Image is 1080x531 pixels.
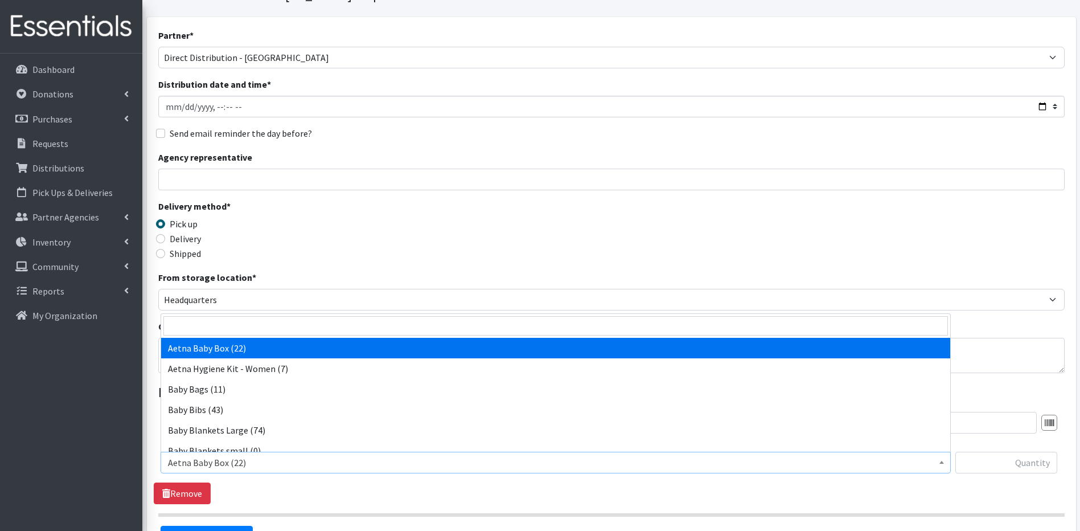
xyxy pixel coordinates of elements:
[5,83,138,105] a: Donations
[5,108,138,130] a: Purchases
[158,150,252,164] label: Agency representative
[158,382,1065,403] legend: Items in this distribution
[32,64,75,75] p: Dashboard
[5,7,138,46] img: HumanEssentials
[32,113,72,125] p: Purchases
[190,30,194,41] abbr: required
[161,399,950,420] li: Baby Bibs (43)
[161,440,950,461] li: Baby Blankets small (0)
[5,132,138,155] a: Requests
[5,304,138,327] a: My Organization
[161,338,950,358] li: Aetna Baby Box (22)
[5,231,138,254] a: Inventory
[161,379,950,399] li: Baby Bags (11)
[5,206,138,228] a: Partner Agencies
[158,199,385,217] legend: Delivery method
[154,483,211,504] a: Remove
[158,28,194,42] label: Partner
[252,272,256,283] abbr: required
[170,232,201,246] label: Delivery
[227,201,231,212] abbr: required
[32,261,79,272] p: Community
[5,181,138,204] a: Pick Ups & Deliveries
[161,358,950,379] li: Aetna Hygiene Kit - Women (7)
[168,455,943,471] span: Aetna Baby Box (22)
[5,280,138,303] a: Reports
[32,310,97,321] p: My Organization
[161,420,950,440] li: Baby Blankets Large (74)
[170,126,312,140] label: Send email reminder the day before?
[32,162,84,174] p: Distributions
[32,285,64,297] p: Reports
[158,320,200,333] label: Comment
[5,157,138,179] a: Distributions
[170,247,201,260] label: Shipped
[32,138,68,149] p: Requests
[170,217,198,231] label: Pick up
[5,58,138,81] a: Dashboard
[32,88,73,100] p: Donations
[267,79,271,90] abbr: required
[32,236,71,248] p: Inventory
[5,255,138,278] a: Community
[161,452,951,473] span: Aetna Baby Box (22)
[32,187,113,198] p: Pick Ups & Deliveries
[955,452,1057,473] input: Quantity
[158,271,256,284] label: From storage location
[158,77,271,91] label: Distribution date and time
[32,211,99,223] p: Partner Agencies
